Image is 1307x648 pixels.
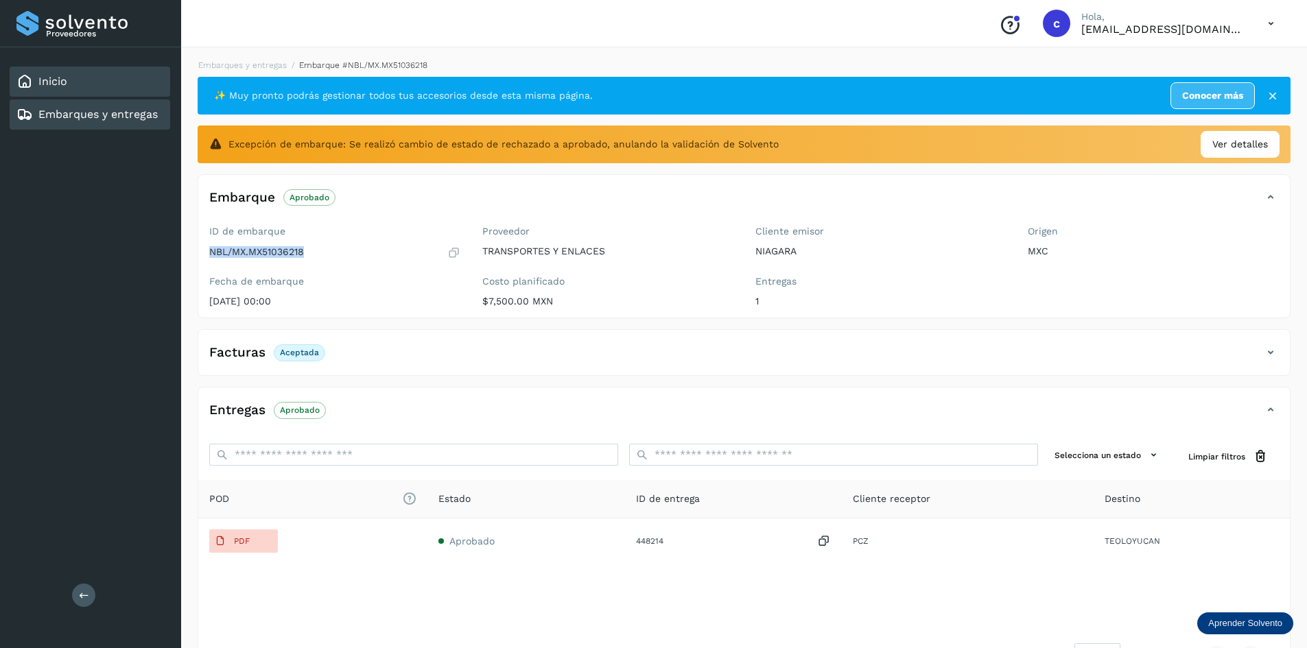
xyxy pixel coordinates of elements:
button: Limpiar filtros [1177,444,1279,469]
p: MXC [1028,245,1279,257]
span: Destino [1105,492,1140,506]
h4: Entregas [209,403,266,418]
label: ID de embarque [209,226,460,237]
div: Embarques y entregas [10,99,170,130]
p: TRANSPORTES Y ENLACES [482,245,733,257]
p: Aprobado [290,193,329,202]
p: 1 [755,296,1006,307]
span: Cliente receptor [853,492,930,506]
nav: breadcrumb [198,59,1291,71]
div: EntregasAprobado [198,398,1290,433]
p: $7,500.00 MXN [482,296,733,307]
label: Origen [1028,226,1279,237]
label: Costo planificado [482,276,733,287]
span: Ver detalles [1212,137,1268,152]
span: Estado [438,492,471,506]
span: Embarque #NBL/MX.MX51036218 [299,60,427,70]
div: EmbarqueAprobado [198,186,1290,220]
p: Aprender Solvento [1208,618,1282,629]
p: Aprobado [280,405,320,415]
label: Fecha de embarque [209,276,460,287]
h4: Embarque [209,190,275,206]
td: TEOLOYUCAN [1094,518,1290,564]
div: Aprender Solvento [1197,612,1293,634]
p: Proveedores [46,29,165,38]
p: PDF [234,536,250,546]
label: Cliente emisor [755,226,1006,237]
p: NIAGARA [755,245,1006,257]
h4: Facturas [209,345,266,361]
a: Embarques y entregas [198,60,287,70]
p: [DATE] 00:00 [209,296,460,307]
a: Conocer más [1170,82,1255,109]
button: Selecciona un estado [1049,444,1166,466]
p: cuentas3@enlacesmet.com.mx [1081,23,1246,36]
p: NBL/MX.MX51036218 [209,246,304,258]
p: Hola, [1081,11,1246,23]
span: POD [209,492,416,506]
div: 448214 [636,534,831,549]
a: Embarques y entregas [38,108,158,121]
span: ✨ Muy pronto podrás gestionar todos tus accesorios desde esta misma página. [214,88,593,103]
p: Aceptada [280,348,319,357]
span: ID de entrega [636,492,700,506]
td: PCZ [842,518,1094,564]
div: Inicio [10,67,170,97]
button: PDF [209,529,278,553]
label: Entregas [755,276,1006,287]
span: Limpiar filtros [1188,451,1245,463]
a: Inicio [38,75,67,88]
span: Excepción de embarque: Se realizó cambio de estado de rechazado a aprobado, anulando la validació... [228,137,779,152]
span: Aprobado [449,536,495,547]
label: Proveedor [482,226,733,237]
div: FacturasAceptada [198,341,1290,375]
